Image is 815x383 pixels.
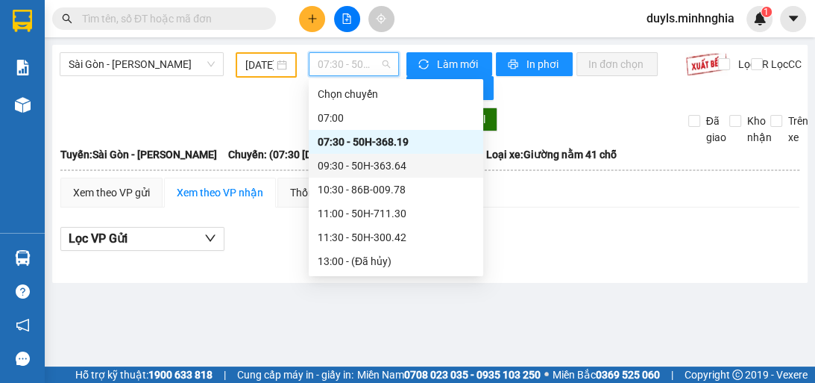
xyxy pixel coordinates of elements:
[290,184,333,201] div: Thống kê
[318,205,474,222] div: 11:00 - 50H-711.30
[204,232,216,244] span: down
[404,369,541,381] strong: 0708 023 035 - 0935 103 250
[69,53,215,75] span: Sài Gòn - Phan Rí
[357,367,541,383] span: Miền Nam
[732,370,743,380] span: copyright
[486,146,617,163] span: Loại xe: Giường nằm 41 chỗ
[780,6,806,32] button: caret-down
[15,60,31,75] img: solution-icon
[765,56,804,72] span: Lọc CC
[299,6,325,32] button: plus
[576,52,658,76] button: In đơn chọn
[16,352,30,366] span: message
[82,10,258,27] input: Tìm tên, số ĐT hoặc mã đơn
[334,6,360,32] button: file-add
[318,134,474,150] div: 07:30 - 50H-368.19
[635,9,746,28] span: duyls.minhnghia
[496,52,573,76] button: printerIn phơi
[368,6,394,32] button: aim
[60,149,217,161] b: Tuyến: Sài Gòn - [PERSON_NAME]
[376,13,386,24] span: aim
[700,113,732,146] span: Đã giao
[318,53,390,75] span: 07:30 - 50H-368.19
[318,158,474,174] div: 09:30 - 50H-363.64
[307,13,318,24] span: plus
[406,52,492,76] button: syncLàm mới
[15,250,31,266] img: warehouse-icon
[69,229,128,248] span: Lọc VP Gửi
[671,367,673,383] span: |
[787,12,800,25] span: caret-down
[75,367,213,383] span: Hỗ trợ kỹ thuật:
[60,227,224,251] button: Lọc VP Gửi
[596,369,660,381] strong: 0369 525 060
[245,57,274,73] input: 13/08/2025
[318,110,474,126] div: 07:00
[15,97,31,113] img: warehouse-icon
[418,59,431,71] span: sync
[318,86,474,102] div: Chọn chuyến
[553,367,660,383] span: Miền Bắc
[13,10,32,32] img: logo-vxr
[782,113,814,146] span: Trên xe
[526,56,561,72] span: In phơi
[148,369,213,381] strong: 1900 633 818
[16,318,30,332] span: notification
[228,146,337,163] span: Chuyến: (07:30 [DATE])
[318,229,474,246] div: 11:30 - 50H-300.42
[177,184,263,201] div: Xem theo VP nhận
[16,284,30,299] span: question-circle
[437,56,480,72] span: Làm mới
[764,7,769,17] span: 1
[342,13,352,24] span: file-add
[732,56,771,72] span: Lọc CR
[318,253,474,270] div: 13:00 - (Đã hủy)
[761,7,772,17] sup: 1
[309,82,483,106] div: Chọn chuyến
[753,12,767,25] img: icon-new-feature
[73,184,150,201] div: Xem theo VP gửi
[741,113,778,146] span: Kho nhận
[237,367,353,383] span: Cung cấp máy in - giấy in:
[508,59,520,71] span: printer
[224,367,226,383] span: |
[406,76,494,100] button: bar-chartThống kê
[685,52,728,76] img: 9k=
[318,181,474,198] div: 10:30 - 86B-009.78
[544,372,549,378] span: ⚪️
[62,13,72,24] span: search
